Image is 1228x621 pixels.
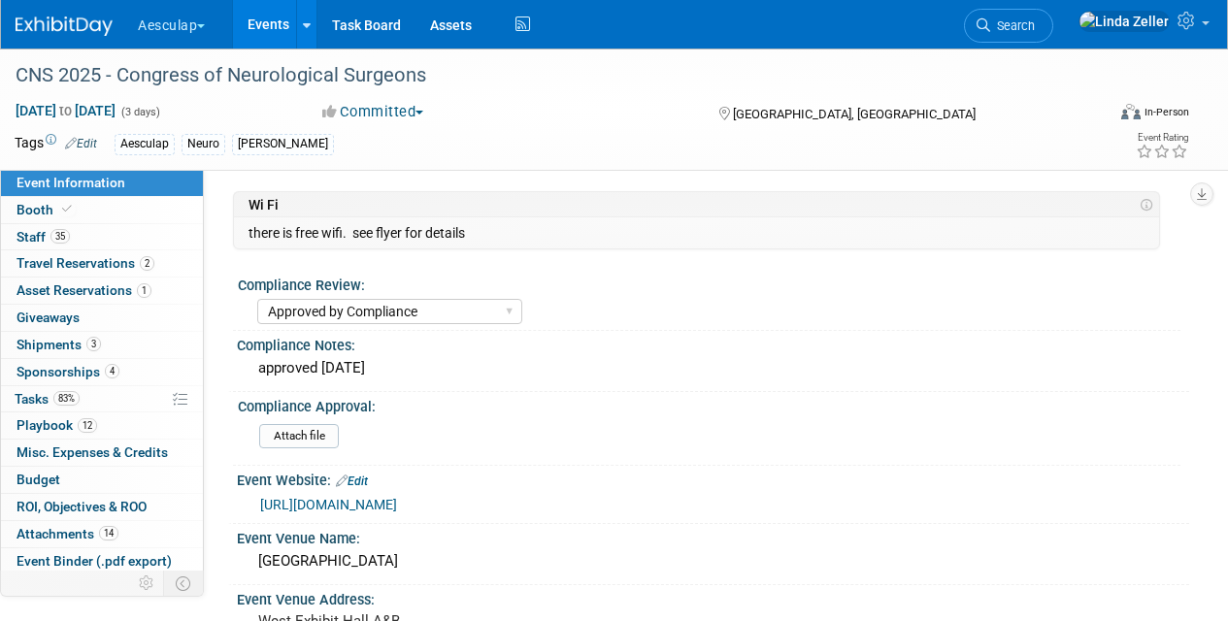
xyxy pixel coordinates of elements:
a: Edit [65,137,97,150]
a: Asset Reservations1 [1,278,203,304]
a: Misc. Expenses & Credits [1,440,203,466]
div: [PERSON_NAME] [232,134,334,154]
img: Linda Zeller [1079,11,1170,32]
a: Booth [1,197,203,223]
span: [DATE] [DATE] [15,102,116,119]
span: Giveaways [17,310,80,325]
span: Search [990,18,1035,33]
span: Shipments [17,337,101,352]
span: ROI, Objectives & ROO [17,499,147,514]
a: Shipments3 [1,332,203,358]
a: ROI, Objectives & ROO [1,494,203,520]
span: Tasks [15,391,80,407]
td: Toggle Event Tabs [164,571,204,596]
span: 14 [99,526,118,540]
span: 1 [137,283,151,298]
a: Playbook12 [1,412,203,439]
a: Tasks83% [1,386,203,412]
a: Staff35 [1,224,203,250]
a: [URL][DOMAIN_NAME] [260,497,397,512]
span: [GEOGRAPHIC_DATA], [GEOGRAPHIC_DATA] [733,107,976,121]
span: 83% [53,391,80,406]
span: (3 days) [119,106,160,118]
span: 4 [105,364,119,378]
span: Event Binder (.pdf export) [17,553,172,569]
button: Committed [315,102,431,122]
span: Event Information [17,175,125,190]
span: Attachments [17,526,118,541]
span: Booth [17,202,76,217]
div: Compliance Notes: [237,331,1189,355]
a: Search [964,9,1053,43]
a: Attachments14 [1,521,203,547]
i: Booth reservation complete [62,204,72,214]
a: Travel Reservations2 [1,250,203,277]
td: there is free wifi. see flyer for details [249,224,1140,242]
div: Compliance Approval: [238,392,1180,416]
div: Event Rating [1136,133,1188,143]
span: 35 [50,229,70,244]
span: Budget [17,472,60,487]
a: Budget [1,467,203,493]
div: CNS 2025 - Congress of Neurological Surgeons [9,58,1089,93]
div: approved [DATE] [251,353,1175,383]
span: 2 [140,256,154,271]
span: Sponsorships [17,364,119,379]
span: Playbook [17,417,97,433]
td: Wi Fi [249,196,1134,213]
td: Tags [15,133,97,155]
a: Edit [336,474,368,488]
img: ExhibitDay [16,16,113,36]
span: to [56,103,75,118]
a: Event Binder (.pdf export) [1,548,203,574]
div: Event Venue Name: [237,524,1189,548]
div: Event Format [1017,101,1189,130]
div: Aesculap [115,134,175,154]
span: 3 [86,337,101,351]
div: Event Website: [237,466,1189,491]
div: In-Person [1144,105,1189,119]
img: Format-Inperson.png [1121,104,1141,119]
td: Personalize Event Tab Strip [130,571,164,596]
span: Travel Reservations [17,255,154,271]
div: Neuro [182,134,225,154]
span: 12 [78,418,97,433]
div: Compliance Review: [238,271,1180,295]
a: Event Information [1,170,203,196]
a: Giveaways [1,305,203,331]
a: Sponsorships4 [1,359,203,385]
span: Staff [17,229,70,245]
div: [GEOGRAPHIC_DATA] [251,546,1175,576]
span: Misc. Expenses & Credits [17,444,168,460]
div: Event Venue Address: [237,585,1189,609]
span: Asset Reservations [17,282,151,298]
